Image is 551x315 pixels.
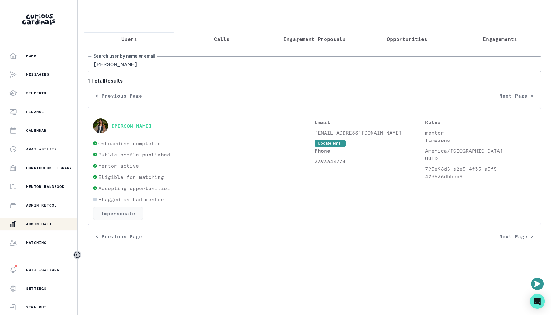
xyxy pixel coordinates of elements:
p: Timezone [425,136,536,144]
p: Finance [26,109,44,114]
p: Messaging [26,72,49,77]
p: Accepting opportunities [98,184,170,192]
div: Open Intercom Messenger [530,294,545,309]
p: Admin Data [26,222,52,227]
p: Students [26,91,47,96]
p: Home [26,53,36,58]
p: Mentor active [98,162,139,169]
p: mentor [425,129,536,136]
p: Users [121,35,137,43]
p: Engagement Proposals [283,35,346,43]
p: Notifications [26,267,59,272]
button: Open or close messaging widget [531,278,544,290]
p: Phone [315,147,425,155]
p: Flagged as bad mentor [98,196,164,203]
p: Email [315,118,425,126]
p: Opportunities [387,35,427,43]
button: [PERSON_NAME] [111,123,152,129]
img: Curious Cardinals Logo [22,14,55,25]
p: [EMAIL_ADDRESS][DOMAIN_NAME] [315,129,425,136]
button: < Previous Page [88,89,150,102]
p: Public profile published [98,151,170,158]
b: 1 Total Results [88,77,541,84]
button: Next Page > [492,89,541,102]
p: Engagements [482,35,517,43]
button: Toggle sidebar [73,251,81,259]
p: Onboarding completed [98,140,161,147]
p: 793e96d5-e2e5-4f35-a3f5-423636dbbcb9 [425,165,536,180]
button: Update email [315,140,346,147]
p: Eligible for matching [98,173,164,181]
p: Settings [26,286,47,291]
button: Impersonate [93,207,143,220]
p: America/[GEOGRAPHIC_DATA] [425,147,536,155]
p: Mentor Handbook [26,184,64,189]
p: Admin Retool [26,203,57,208]
button: < Previous Page [88,230,150,243]
p: Calendar [26,128,47,133]
p: 3393644704 [315,158,425,165]
p: Availability [26,147,57,152]
p: Sign Out [26,305,47,310]
p: UUID [425,155,536,162]
p: Calls [214,35,230,43]
p: Curriculum Library [26,165,72,170]
p: Roles [425,118,536,126]
button: Next Page > [492,230,541,243]
p: Matching [26,240,47,245]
